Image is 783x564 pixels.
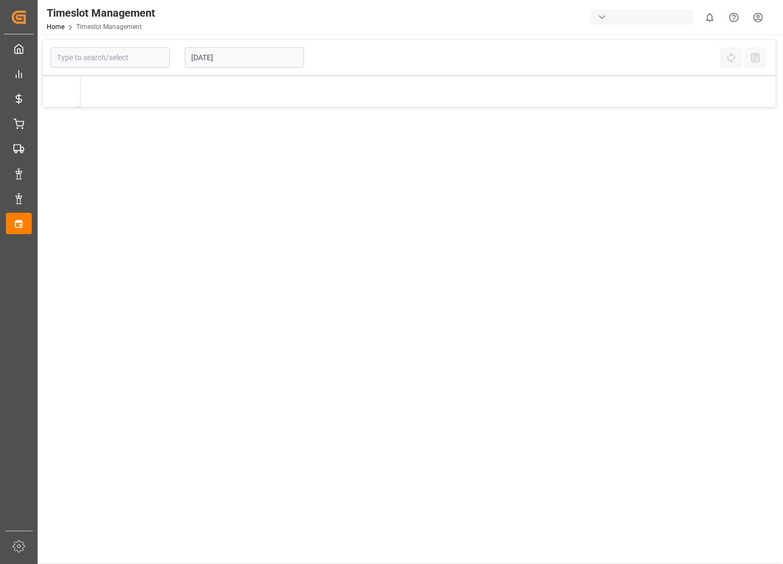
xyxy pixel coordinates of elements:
[698,5,722,30] button: show 0 new notifications
[50,47,170,68] input: Type to search/select
[185,47,304,68] input: DD-MM-YYYY
[47,23,64,31] a: Home
[722,5,746,30] button: Help Center
[47,5,155,21] div: Timeslot Management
